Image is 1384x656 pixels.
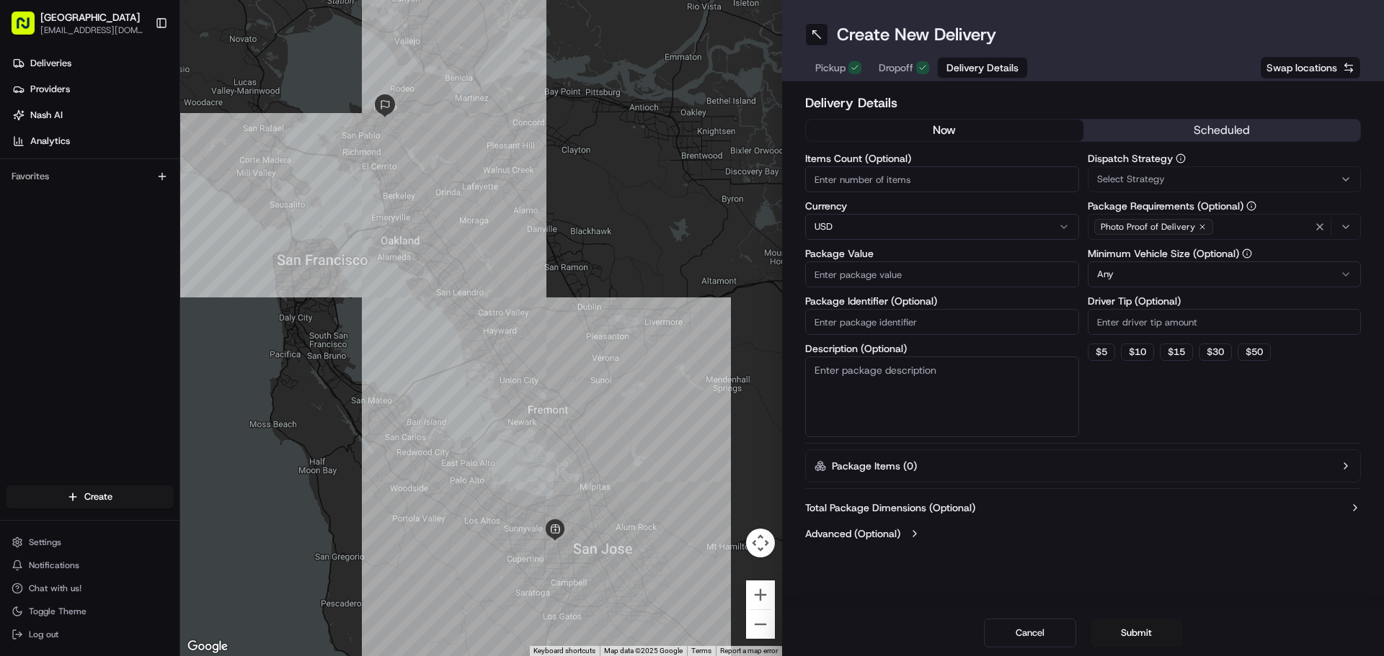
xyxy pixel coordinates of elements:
[6,78,179,101] a: Providers
[102,356,174,368] a: Powered byPylon
[805,166,1079,192] input: Enter number of items
[143,357,174,368] span: Pylon
[1160,343,1193,361] button: $15
[805,343,1079,354] label: Description (Optional)
[806,120,1083,141] button: now
[1088,343,1115,361] button: $5
[837,23,996,46] h1: Create New Delivery
[879,60,913,75] span: Dropoff
[805,296,1079,306] label: Package Identifier (Optional)
[1088,309,1362,335] input: Enter driver tip amount
[691,647,711,655] a: Terms (opens in new tab)
[1088,201,1362,211] label: Package Requirements (Optional)
[1088,166,1362,192] button: Select Strategy
[30,138,56,163] img: 1732323095091-59ea418b-cfe3-43c8-9ae0-d0d06d6fd42c
[65,152,198,163] div: We're available if you need us!
[184,637,231,656] a: Open this area in Google Maps (opens a new window)
[116,316,237,342] a: 💻API Documentation
[6,485,174,508] button: Create
[1088,214,1362,240] button: Photo Proof of Delivery
[6,104,179,127] a: Nash AI
[1083,120,1361,141] button: scheduled
[1260,56,1361,79] button: Swap locations
[1176,153,1186,163] button: Dispatch Strategy
[1238,343,1271,361] button: $50
[120,223,125,235] span: •
[1088,248,1362,259] label: Minimum Vehicle Size (Optional)
[223,184,262,202] button: See all
[14,248,37,271] img: Dianne Alexi Soriano
[30,57,71,70] span: Deliveries
[604,647,683,655] span: Map data ©2025 Google
[815,60,846,75] span: Pickup
[14,58,262,81] p: Welcome 👋
[805,248,1079,259] label: Package Value
[1091,619,1183,647] button: Submit
[746,529,775,557] button: Map camera controls
[136,322,231,336] span: API Documentation
[1088,153,1362,163] label: Dispatch Strategy
[805,449,1361,482] button: Package Items (0)
[805,153,1079,163] label: Items Count (Optional)
[6,130,179,153] a: Analytics
[30,109,63,122] span: Nash AI
[30,135,70,148] span: Analytics
[832,459,917,473] label: Package Items ( 0 )
[14,14,43,43] img: Nash
[122,323,133,335] div: 💻
[6,532,174,552] button: Settings
[84,490,112,503] span: Create
[245,142,262,159] button: Start new chat
[6,165,174,188] div: Favorites
[6,6,149,40] button: [GEOGRAPHIC_DATA][EMAIL_ADDRESS][DOMAIN_NAME]
[29,322,110,336] span: Knowledge Base
[65,138,236,152] div: Start new chat
[805,500,975,515] label: Total Package Dimensions (Optional)
[29,606,86,617] span: Toggle Theme
[45,223,117,235] span: [PERSON_NAME]
[1246,201,1256,211] button: Package Requirements (Optional)
[1097,173,1165,186] span: Select Strategy
[29,536,61,548] span: Settings
[37,93,238,108] input: Clear
[45,262,191,274] span: [PERSON_NAME] [PERSON_NAME]
[6,52,179,75] a: Deliveries
[1088,296,1362,306] label: Driver Tip (Optional)
[805,309,1079,335] input: Enter package identifier
[946,60,1019,75] span: Delivery Details
[14,210,37,233] img: Joseph
[29,560,79,571] span: Notifications
[746,580,775,609] button: Zoom in
[805,526,900,541] label: Advanced (Optional)
[805,93,1361,113] h2: Delivery Details
[40,10,140,24] button: [GEOGRAPHIC_DATA]
[128,223,157,235] span: [DATE]
[533,646,595,656] button: Keyboard shortcuts
[805,261,1079,287] input: Enter package value
[1267,60,1337,75] span: Swap locations
[6,578,174,598] button: Chat with us!
[9,316,116,342] a: 📗Knowledge Base
[40,24,143,36] button: [EMAIL_ADDRESS][DOMAIN_NAME]
[1121,343,1154,361] button: $10
[720,647,778,655] a: Report a map error
[6,555,174,575] button: Notifications
[6,624,174,644] button: Log out
[30,83,70,96] span: Providers
[29,263,40,274] img: 1736555255976-a54dd68f-1ca7-489b-9aae-adbdc363a1c4
[194,262,199,274] span: •
[805,201,1079,211] label: Currency
[1199,343,1232,361] button: $30
[1242,248,1252,259] button: Minimum Vehicle Size (Optional)
[6,601,174,621] button: Toggle Theme
[805,526,1361,541] button: Advanced (Optional)
[984,619,1076,647] button: Cancel
[14,323,26,335] div: 📗
[14,187,97,199] div: Past conversations
[805,500,1361,515] button: Total Package Dimensions (Optional)
[29,583,81,594] span: Chat with us!
[14,138,40,163] img: 1736555255976-a54dd68f-1ca7-489b-9aae-adbdc363a1c4
[29,629,58,640] span: Log out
